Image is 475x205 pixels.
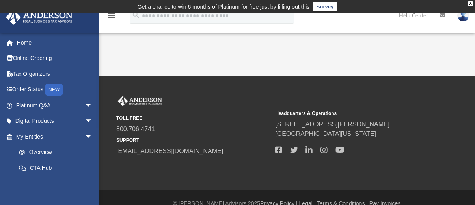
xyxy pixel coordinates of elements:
[138,2,310,11] div: Get a chance to win 6 months of Platinum for free just by filling out this
[275,130,376,137] a: [GEOGRAPHIC_DATA][US_STATE]
[116,137,270,144] small: SUPPORT
[4,9,75,25] img: Anderson Advisors Platinum Portal
[85,113,101,130] span: arrow_drop_down
[45,84,63,96] div: NEW
[11,145,104,160] a: Overview
[275,110,428,117] small: Headquarters & Operations
[6,66,104,82] a: Tax Organizers
[313,2,337,11] a: survey
[468,1,473,6] div: close
[6,51,104,66] a: Online Ordering
[11,176,104,192] a: Entity Change Request
[85,98,101,114] span: arrow_drop_down
[6,129,104,145] a: My Entitiesarrow_drop_down
[116,126,155,132] a: 800.706.4741
[116,115,270,122] small: TOLL FREE
[85,129,101,145] span: arrow_drop_down
[457,10,469,21] img: User Pic
[6,98,104,113] a: Platinum Q&Aarrow_drop_down
[275,121,389,128] a: [STREET_ADDRESS][PERSON_NAME]
[6,35,104,51] a: Home
[11,160,104,176] a: CTA Hub
[106,15,116,21] a: menu
[6,113,104,129] a: Digital Productsarrow_drop_down
[132,11,140,19] i: search
[6,82,104,98] a: Order StatusNEW
[116,148,223,154] a: [EMAIL_ADDRESS][DOMAIN_NAME]
[116,96,164,106] img: Anderson Advisors Platinum Portal
[106,11,116,21] i: menu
